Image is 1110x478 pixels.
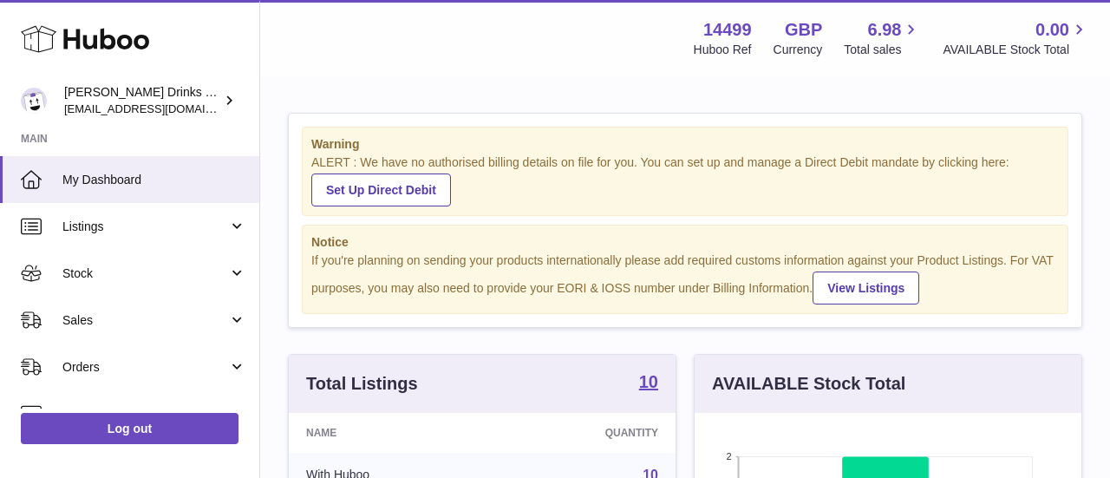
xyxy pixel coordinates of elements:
[289,413,497,453] th: Name
[62,172,246,188] span: My Dashboard
[639,373,658,390] strong: 10
[62,265,228,282] span: Stock
[311,136,1059,153] strong: Warning
[64,84,220,117] div: [PERSON_NAME] Drinks LTD (t/a Zooz)
[844,42,921,58] span: Total sales
[62,312,228,329] span: Sales
[785,18,822,42] strong: GBP
[311,234,1059,251] strong: Notice
[62,406,246,422] span: Usage
[306,372,418,396] h3: Total Listings
[703,18,752,42] strong: 14499
[844,18,921,58] a: 6.98 Total sales
[21,88,47,114] img: internalAdmin-14499@internal.huboo.com
[64,101,255,115] span: [EMAIL_ADDRESS][DOMAIN_NAME]
[868,18,902,42] span: 6.98
[497,413,676,453] th: Quantity
[813,272,919,304] a: View Listings
[943,42,1089,58] span: AVAILABLE Stock Total
[62,359,228,376] span: Orders
[726,451,731,462] text: 2
[694,42,752,58] div: Huboo Ref
[21,413,238,444] a: Log out
[774,42,823,58] div: Currency
[62,219,228,235] span: Listings
[311,174,451,206] a: Set Up Direct Debit
[943,18,1089,58] a: 0.00 AVAILABLE Stock Total
[311,252,1059,304] div: If you're planning on sending your products internationally please add required customs informati...
[712,372,905,396] h3: AVAILABLE Stock Total
[1035,18,1069,42] span: 0.00
[311,154,1059,206] div: ALERT : We have no authorised billing details on file for you. You can set up and manage a Direct...
[639,373,658,394] a: 10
